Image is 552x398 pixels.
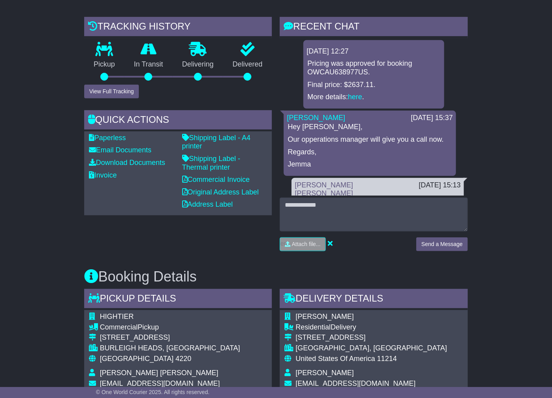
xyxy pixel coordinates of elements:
[100,323,268,332] div: Pickup
[84,60,124,69] p: Pickup
[295,323,447,332] div: Delivery
[100,323,138,331] span: Commercial
[295,323,330,331] span: Residential
[288,160,452,169] p: Jemma
[295,369,354,377] span: [PERSON_NAME]
[307,81,440,89] p: Final price: $2637.11.
[182,155,240,171] a: Shipping Label - Thermal printer
[348,93,362,101] a: here
[295,379,415,387] span: [EMAIL_ADDRESS][DOMAIN_NAME]
[307,93,440,102] p: More details: .
[416,237,468,251] button: Send a Message
[280,289,468,310] div: Delivery Details
[89,134,126,142] a: Paperless
[182,188,259,196] a: Original Address Label
[411,114,453,122] div: [DATE] 15:37
[280,17,468,38] div: RECENT CHAT
[223,60,272,69] p: Delivered
[89,171,117,179] a: Invoice
[288,123,452,131] p: Hey [PERSON_NAME],
[84,289,272,310] div: Pickup Details
[100,355,174,363] span: [GEOGRAPHIC_DATA]
[288,135,452,144] p: Our opperations manager will give you a call now.
[100,344,268,353] div: BURLEIGH HEADS, [GEOGRAPHIC_DATA]
[295,181,353,198] a: [PERSON_NAME] [PERSON_NAME]
[295,355,375,363] span: United States Of America
[295,333,447,342] div: [STREET_ADDRESS]
[100,369,218,377] span: [PERSON_NAME] [PERSON_NAME]
[182,134,251,150] a: Shipping Label - A4 printer
[84,85,139,98] button: View Full Tracking
[175,355,191,363] span: 4220
[377,355,397,363] span: 11214
[288,148,452,157] p: Regards,
[100,313,134,320] span: HIGHTIER
[295,313,354,320] span: [PERSON_NAME]
[84,110,272,131] div: Quick Actions
[419,181,461,190] div: [DATE] 15:13
[84,17,272,38] div: Tracking history
[84,269,468,285] h3: Booking Details
[100,333,268,342] div: [STREET_ADDRESS]
[89,159,165,167] a: Download Documents
[295,344,447,353] div: [GEOGRAPHIC_DATA], [GEOGRAPHIC_DATA]
[173,60,223,69] p: Delivering
[287,114,345,122] a: [PERSON_NAME]
[96,389,210,395] span: © One World Courier 2025. All rights reserved.
[100,379,220,387] span: [EMAIL_ADDRESS][DOMAIN_NAME]
[182,200,233,208] a: Address Label
[182,176,250,183] a: Commercial Invoice
[124,60,172,69] p: In Transit
[89,146,151,154] a: Email Documents
[307,59,440,76] p: Pricing was approved for booking OWCAU638977US.
[306,47,441,56] div: [DATE] 12:27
